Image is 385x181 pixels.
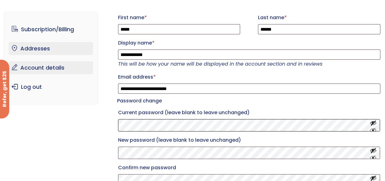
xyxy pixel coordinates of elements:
a: Log out [9,80,93,93]
button: Show password [370,120,377,131]
label: Confirm new password [118,163,380,173]
a: Account details [9,61,93,74]
label: First name [118,13,240,23]
label: Email address [118,72,380,82]
em: This will be how your name will be displayed in the account section and in reviews [118,60,322,67]
label: Current password (leave blank to leave unchanged) [118,108,380,118]
label: New password (leave blank to leave unchanged) [118,135,380,145]
a: Addresses [9,42,93,55]
a: Subscription/Billing [9,23,93,36]
legend: Password change [117,97,162,105]
nav: Account pages [4,12,98,105]
button: Show password [370,147,377,159]
label: Last name [258,13,380,23]
label: Display name [118,38,380,48]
